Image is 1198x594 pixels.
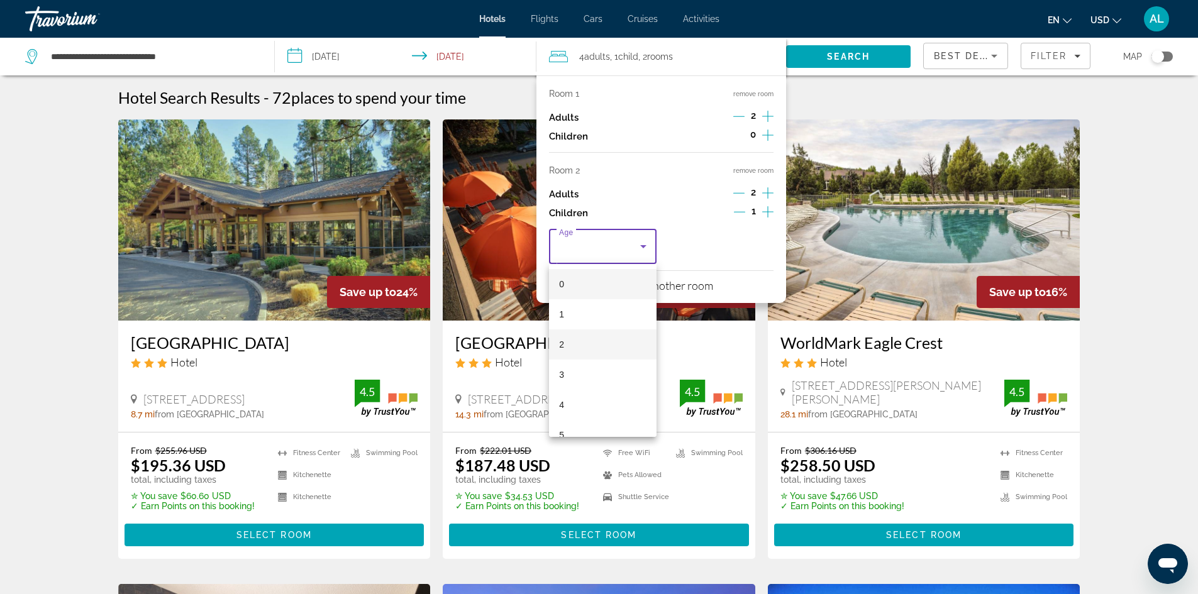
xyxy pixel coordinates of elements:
mat-option: 4 years old [549,390,657,420]
span: 2 [559,337,564,352]
span: 1 [559,307,564,322]
span: 4 [559,397,564,412]
mat-option: 1 years old [549,299,657,329]
mat-option: 3 years old [549,360,657,390]
mat-option: 0 years old [549,269,657,299]
mat-option: 5 years old [549,420,657,450]
span: 3 [559,367,564,382]
iframe: Button to launch messaging window [1148,544,1188,584]
mat-option: 2 years old [549,329,657,360]
span: 0 [559,277,564,292]
span: 5 [559,427,564,443]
